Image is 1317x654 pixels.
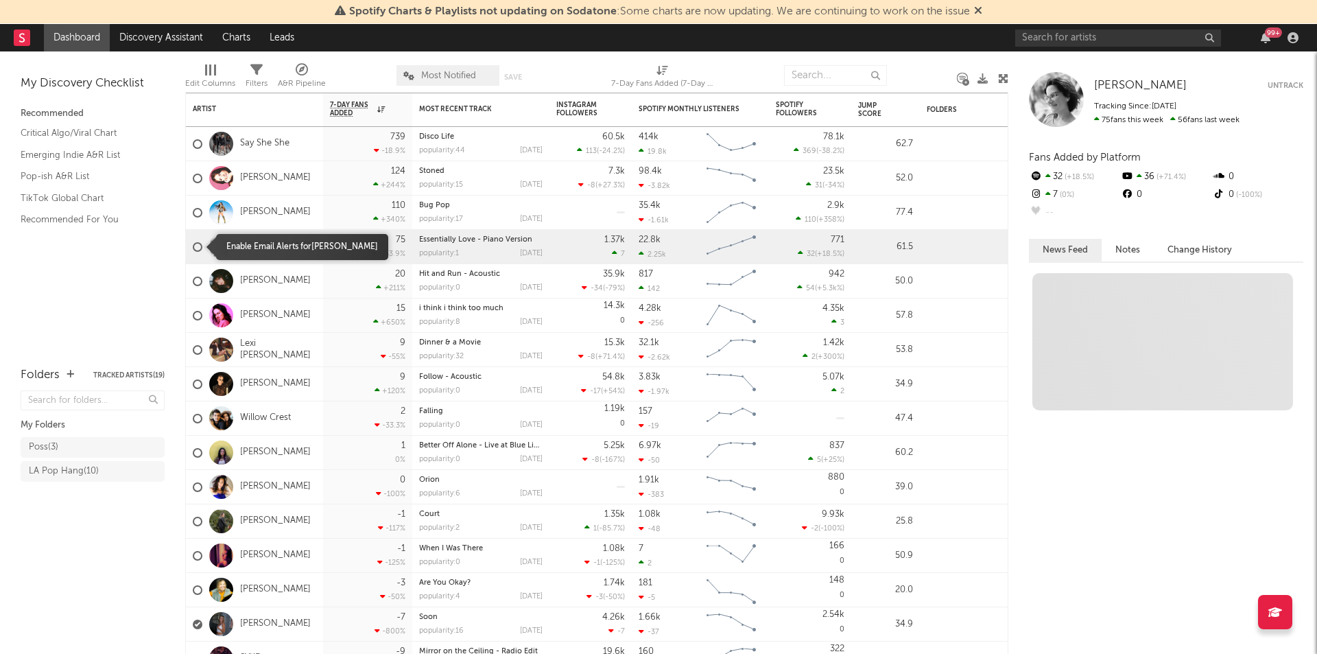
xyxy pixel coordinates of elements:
[639,105,741,113] div: Spotify Monthly Listeners
[392,201,405,210] div: 110
[700,127,762,161] svg: Chart title
[419,442,578,449] a: Better Off Alone - Live at Blue Light Sessions
[520,215,543,223] div: [DATE]
[602,373,625,382] div: 54.8k
[639,270,653,279] div: 817
[700,264,762,299] svg: Chart title
[820,525,842,533] span: -100 %
[349,6,617,17] span: Spotify Charts & Playlists not updating on Sodatone
[419,373,482,381] a: Follow - Acoustic
[700,539,762,573] svg: Chart title
[639,318,664,327] div: -256
[639,201,661,210] div: 35.4k
[811,525,818,533] span: -2
[823,167,844,176] div: 23.5k
[556,401,625,435] div: 0
[185,75,235,92] div: Edit Columns
[584,558,625,567] div: ( )
[520,353,543,360] div: [DATE]
[807,250,815,258] span: 32
[700,333,762,367] svg: Chart title
[520,318,543,326] div: [DATE]
[829,541,844,550] div: 166
[419,236,532,244] a: Essentially Love - Piano Version
[639,510,661,519] div: 1.08k
[419,559,460,566] div: popularity: 0
[419,202,543,209] div: Bug Pop
[1120,168,1211,186] div: 36
[419,236,543,244] div: Essentially Love - Piano Version
[604,338,625,347] div: 15.3k
[419,339,543,347] div: Dinner & a Movie
[858,342,913,358] div: 53.8
[796,215,844,224] div: ( )
[822,373,844,382] div: 5.07k
[700,436,762,470] svg: Chart title
[21,75,165,92] div: My Discovery Checklist
[599,525,623,533] span: -85.7 %
[700,367,762,401] svg: Chart title
[802,524,844,533] div: ( )
[396,235,405,244] div: 75
[240,447,311,458] a: [PERSON_NAME]
[828,473,844,482] div: 880
[582,283,625,292] div: ( )
[381,352,405,361] div: -55 %
[246,75,268,92] div: Filters
[1094,116,1163,124] span: 75 fans this week
[586,592,625,601] div: ( )
[1029,152,1141,163] span: Fans Added by Platform
[1212,168,1303,186] div: 0
[700,196,762,230] svg: Chart title
[1094,116,1239,124] span: 56 fans last week
[419,147,465,154] div: popularity: 44
[858,410,913,427] div: 47.4
[520,421,543,429] div: [DATE]
[700,230,762,264] svg: Chart title
[390,132,405,141] div: 739
[396,579,405,587] div: -3
[520,490,543,498] div: [DATE]
[858,307,913,324] div: 57.8
[520,524,543,532] div: [DATE]
[1058,191,1074,199] span: 0 %
[822,510,844,519] div: 9.93k
[278,75,326,92] div: A&R Pipeline
[419,408,443,415] a: Falling
[419,305,503,312] a: i think i think too much
[639,167,662,176] div: 98.4k
[829,270,844,279] div: 942
[823,338,844,347] div: 1.42k
[378,524,405,533] div: -117 %
[639,490,664,499] div: -383
[1212,186,1303,204] div: 0
[858,273,913,290] div: 50.0
[805,216,816,224] span: 110
[240,618,311,630] a: [PERSON_NAME]
[419,579,471,587] a: Are You Okay?
[520,250,543,257] div: [DATE]
[604,579,625,587] div: 1.74k
[639,544,643,553] div: 7
[240,378,311,390] a: [PERSON_NAME]
[21,417,165,434] div: My Folders
[639,338,659,347] div: 32.1k
[213,24,260,51] a: Charts
[419,511,543,518] div: Court
[520,387,543,395] div: [DATE]
[1094,80,1187,91] span: [PERSON_NAME]
[1234,191,1262,199] span: -100 %
[587,182,595,189] span: -8
[21,191,151,206] a: TikTok Global Chart
[639,132,658,141] div: 414k
[803,352,844,361] div: ( )
[419,167,543,175] div: Stoned
[419,167,444,175] a: Stoned
[401,407,405,416] div: 2
[419,614,438,621] a: Soon
[21,169,151,184] a: Pop-ish A&R List
[823,132,844,141] div: 78.1k
[376,283,405,292] div: +211 %
[1102,239,1154,261] button: Notes
[858,205,913,221] div: 77.4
